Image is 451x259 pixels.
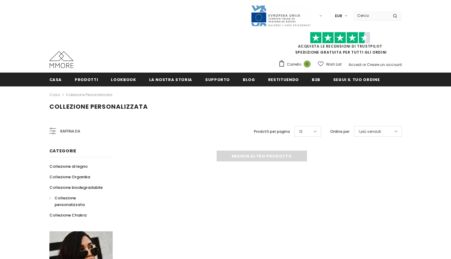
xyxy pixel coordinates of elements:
[55,195,85,208] span: Collezione personalizzata
[49,174,90,180] span: Collezione Organika
[330,129,349,135] label: Ordina per
[111,77,136,83] span: Lookbook
[251,5,311,27] img: Javni Razpis
[278,35,402,55] span: SPEDIZIONE GRATUITA PER TUTTI GLI ORDINI
[333,77,380,83] span: Segui il tuo ordine
[312,73,320,86] a: B2B
[49,210,86,220] a: Collezione Chakra
[254,129,290,135] label: Prodotti per pagina
[205,77,230,83] span: supporto
[49,182,103,193] a: Collezione biodegradabile
[111,73,136,86] a: Lookbook
[335,13,342,19] span: EUR
[49,102,148,111] span: Collezione personalizzata
[49,164,88,169] span: Collezione di legno
[278,60,314,69] a: Carrello 0
[49,77,62,83] span: Casa
[49,193,106,210] a: Collezione personalizzata
[66,92,112,97] a: Collezione personalizzata
[49,185,103,190] span: Collezione biodegradabile
[318,59,342,70] a: Wish List
[251,13,311,18] a: Javni Razpis
[75,73,98,86] a: Prodotti
[304,61,311,67] span: 0
[49,212,86,218] span: Collezione Chakra
[243,77,255,83] span: Blog
[49,73,62,86] a: Casa
[362,62,366,67] span: or
[333,73,380,86] a: Segui il tuo ordine
[349,62,362,67] a: Accedi
[75,77,98,83] span: Prodotti
[149,77,192,83] span: La nostra storia
[354,11,388,20] input: Search Site
[310,32,370,44] img: Fidati di Pilot Stars
[149,73,192,86] a: La nostra storia
[268,77,299,83] span: Restituendo
[49,161,88,172] a: Collezione di legno
[298,44,382,49] a: Acquista le recensioni di TrustPilot
[367,62,402,67] a: Creare un account
[299,129,302,135] span: 12
[49,51,74,68] img: Casi MMORE
[243,73,255,86] a: Blog
[359,129,381,135] span: I più venduti
[205,73,230,86] a: supporto
[268,73,299,86] a: Restituendo
[60,128,80,135] span: Raffina da
[287,61,301,67] span: Carrello
[49,91,60,98] a: Casa
[49,172,90,182] a: Collezione Organika
[49,148,77,154] span: Categorie
[312,77,320,83] span: B2B
[326,61,342,67] span: Wish List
